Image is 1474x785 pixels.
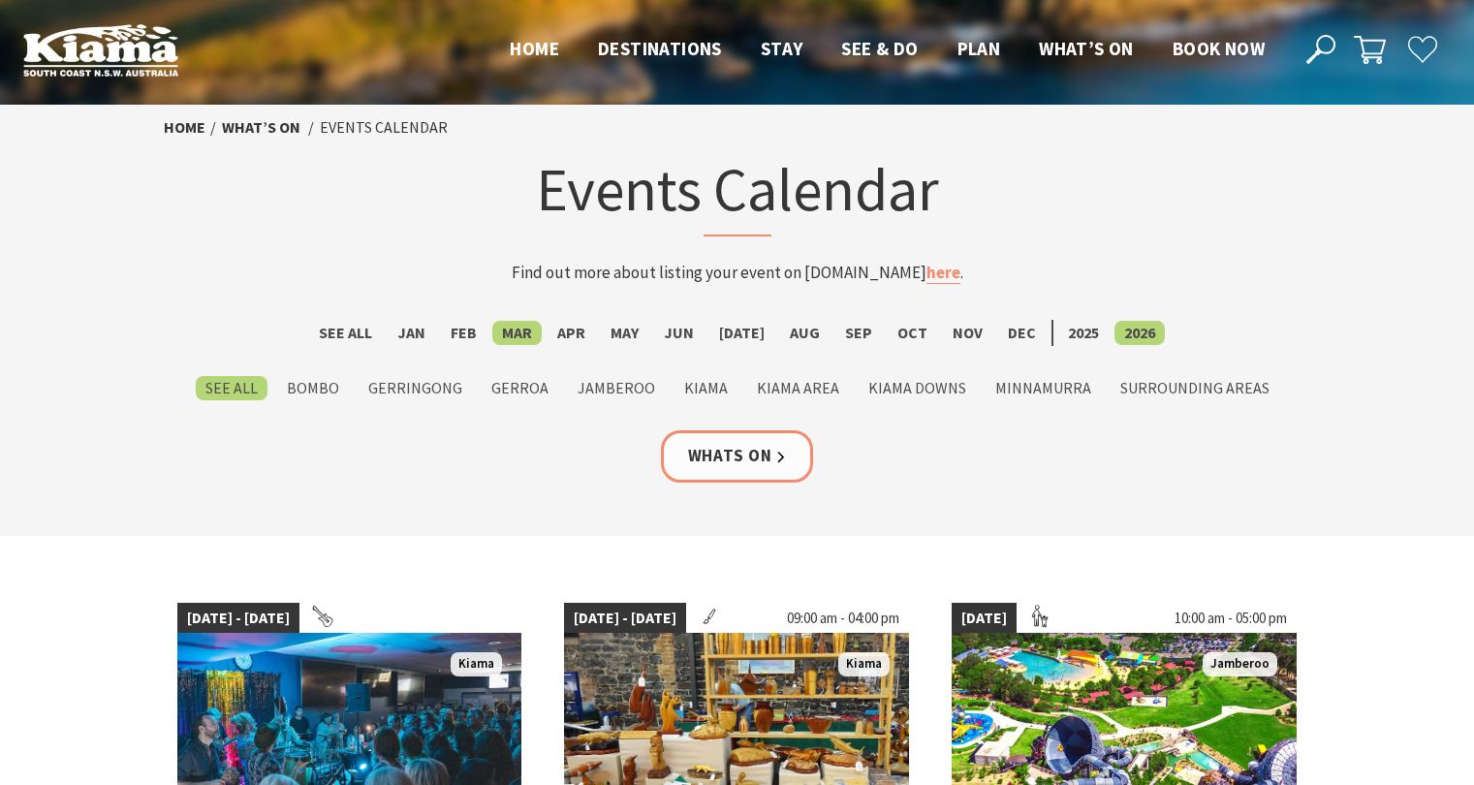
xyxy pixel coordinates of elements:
[926,262,960,284] a: here
[441,321,486,345] label: Feb
[451,652,502,676] span: Kiama
[492,321,542,345] label: Mar
[568,376,665,400] label: Jamberoo
[674,376,737,400] label: Kiama
[998,321,1046,345] label: Dec
[777,603,909,634] span: 09:00 am - 04:00 pm
[388,321,435,345] label: Jan
[747,376,849,400] label: Kiama Area
[859,376,976,400] label: Kiama Downs
[888,321,937,345] label: Oct
[358,260,1117,286] p: Find out more about listing your event on [DOMAIN_NAME] .
[222,117,300,138] a: What’s On
[1173,37,1265,60] span: Book now
[277,376,349,400] label: Bombo
[358,150,1117,236] h1: Events Calendar
[482,376,558,400] label: Gerroa
[841,37,918,60] span: See & Do
[490,34,1284,66] nav: Main Menu
[780,321,830,345] label: Aug
[1058,321,1109,345] label: 2025
[564,603,686,634] span: [DATE] - [DATE]
[1114,321,1165,345] label: 2026
[761,37,803,60] span: Stay
[598,37,722,60] span: Destinations
[838,652,890,676] span: Kiama
[1111,376,1279,400] label: Surrounding Areas
[709,321,774,345] label: [DATE]
[1165,603,1297,634] span: 10:00 am - 05:00 pm
[943,321,992,345] label: Nov
[1203,652,1277,676] span: Jamberoo
[23,23,178,77] img: Kiama Logo
[177,603,299,634] span: [DATE] - [DATE]
[957,37,1001,60] span: Plan
[986,376,1101,400] label: Minnamurra
[654,321,704,345] label: Jun
[309,321,382,345] label: See All
[1039,37,1134,60] span: What’s On
[196,376,267,400] label: See All
[320,115,448,141] li: Events Calendar
[661,430,814,482] a: Whats On
[835,321,882,345] label: Sep
[359,376,472,400] label: Gerringong
[164,117,205,138] a: Home
[952,603,1017,634] span: [DATE]
[548,321,595,345] label: Apr
[510,37,559,60] span: Home
[601,321,648,345] label: May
